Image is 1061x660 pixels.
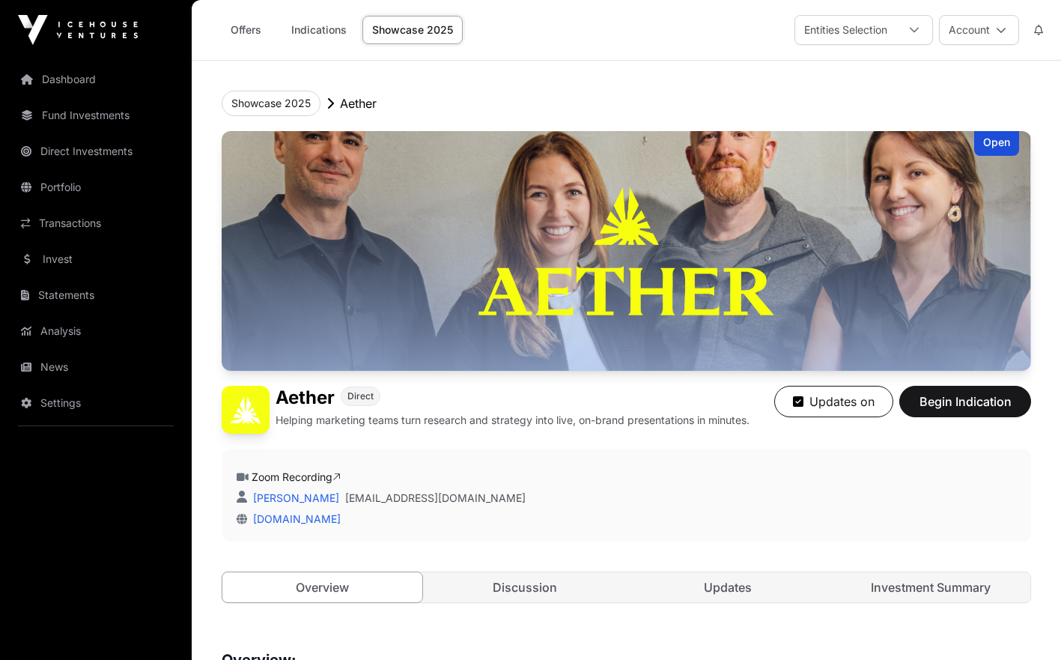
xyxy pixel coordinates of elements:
a: Settings [12,387,180,420]
a: Statements [12,279,180,312]
span: Begin Indication [918,393,1012,411]
button: Begin Indication [899,386,1031,417]
a: Invest [12,243,180,276]
span: Direct [347,390,374,402]
a: Direct Investments [12,135,180,168]
a: Analysis [12,315,180,348]
a: Investment Summary [830,572,1030,602]
a: [EMAIL_ADDRESS][DOMAIN_NAME] [345,491,526,506]
nav: Tabs [222,572,1030,602]
a: Updates [628,572,828,602]
a: Showcase 2025 [362,16,463,44]
button: Account [939,15,1019,45]
img: Aether [222,131,1031,371]
a: Dashboard [12,63,180,96]
div: Entities Selection [795,16,896,44]
a: Overview [222,572,423,603]
iframe: Chat Widget [986,588,1061,660]
h1: Aether [276,386,335,410]
img: Aether [222,386,270,434]
a: Begin Indication [899,401,1031,416]
button: Showcase 2025 [222,91,320,116]
a: Zoom Recording [252,470,341,483]
a: [DOMAIN_NAME] [247,512,341,525]
a: News [12,351,180,384]
a: Discussion [425,572,625,602]
div: Open [974,131,1019,156]
p: Aether [340,94,377,112]
a: [PERSON_NAME] [250,491,339,504]
a: Offers [216,16,276,44]
a: Transactions [12,207,180,240]
a: Fund Investments [12,99,180,132]
p: Helping marketing teams turn research and strategy into live, on-brand presentations in minutes. [276,413,750,428]
a: Portfolio [12,171,180,204]
button: Updates on [774,386,893,417]
a: Indications [282,16,356,44]
img: Icehouse Ventures Logo [18,15,138,45]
